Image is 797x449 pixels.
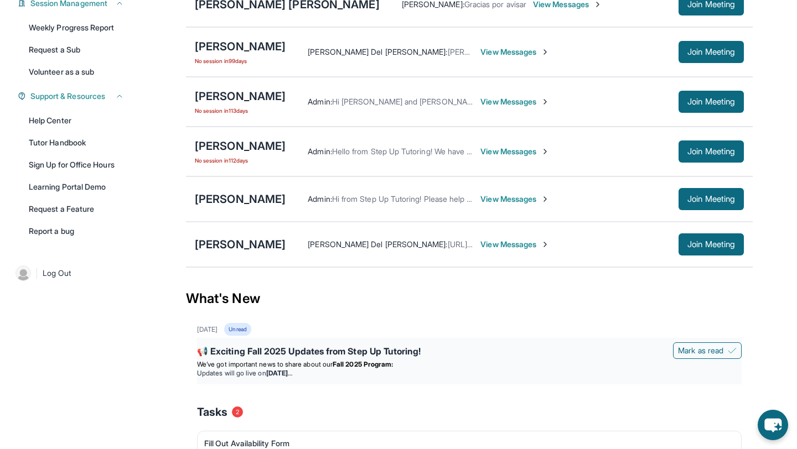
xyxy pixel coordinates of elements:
div: Unread [224,323,251,336]
img: Chevron-Right [541,97,550,106]
span: Join Meeting [687,98,735,105]
span: Join Meeting [687,49,735,55]
div: [PERSON_NAME] [195,237,286,252]
div: [PERSON_NAME] [195,39,286,54]
div: 📢 Exciting Fall 2025 Updates from Step Up Tutoring! [197,344,742,360]
div: [PERSON_NAME] [195,191,286,207]
span: Join Meeting [687,148,735,155]
div: [PERSON_NAME] [195,138,286,154]
span: View Messages [480,239,550,250]
li: Updates will go live on [197,369,742,378]
span: | [35,267,38,280]
span: View Messages [480,194,550,205]
a: Request a Sub [22,40,131,60]
span: [PERSON_NAME] Del [PERSON_NAME] : [308,239,447,249]
span: [PERSON_NAME] Del [PERSON_NAME] : [308,47,447,56]
img: Chevron-Right [541,48,550,56]
img: Mark as read [728,346,737,355]
button: Join Meeting [679,41,744,63]
button: Join Meeting [679,233,744,255]
span: Tasks [197,404,227,420]
span: No session in 99 days [195,56,286,65]
img: Chevron-Right [541,240,550,249]
a: Learning Portal Demo [22,177,131,197]
span: View Messages [480,146,550,157]
a: Volunteer as a sub [22,62,131,82]
strong: Fall 2025 Program: [333,360,393,368]
strong: [DATE] [266,369,292,377]
img: user-img [15,265,31,281]
a: Tutor Handbook [22,133,131,153]
span: Log Out [43,268,71,279]
div: Fill Out Availability Form [204,438,726,449]
span: We’ve got important news to share about our [197,360,333,368]
div: [PERSON_NAME] [195,88,286,104]
button: chat-button [758,410,788,440]
span: View Messages [480,96,550,107]
img: Chevron-Right [541,147,550,156]
a: |Log Out [11,261,131,285]
button: Join Meeting [679,140,744,163]
button: Join Meeting [679,188,744,210]
button: Support & Resources [26,91,124,102]
a: Report a bug [22,221,131,241]
span: No session in 112 days [195,156,286,165]
span: [URL][DOMAIN_NAME] [448,239,527,249]
span: View Messages [480,46,550,58]
img: Chevron-Right [541,195,550,203]
span: Join Meeting [687,241,735,248]
span: Join Meeting [687,1,735,8]
span: 2 [232,406,243,417]
span: Join Meeting [687,196,735,202]
div: What's New [186,274,753,323]
span: No session in 113 days [195,106,286,115]
a: Weekly Progress Report [22,18,131,38]
a: Request a Feature [22,199,131,219]
a: Sign Up for Office Hours [22,155,131,175]
span: Admin : [308,147,332,156]
span: Mark as read [678,345,723,356]
a: Help Center [22,111,131,130]
span: Admin : [308,194,332,203]
span: Support & Resources [30,91,105,102]
span: Admin : [308,97,332,106]
button: Mark as read [673,342,742,359]
div: [DATE] [197,325,218,334]
button: Join Meeting [679,91,744,113]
